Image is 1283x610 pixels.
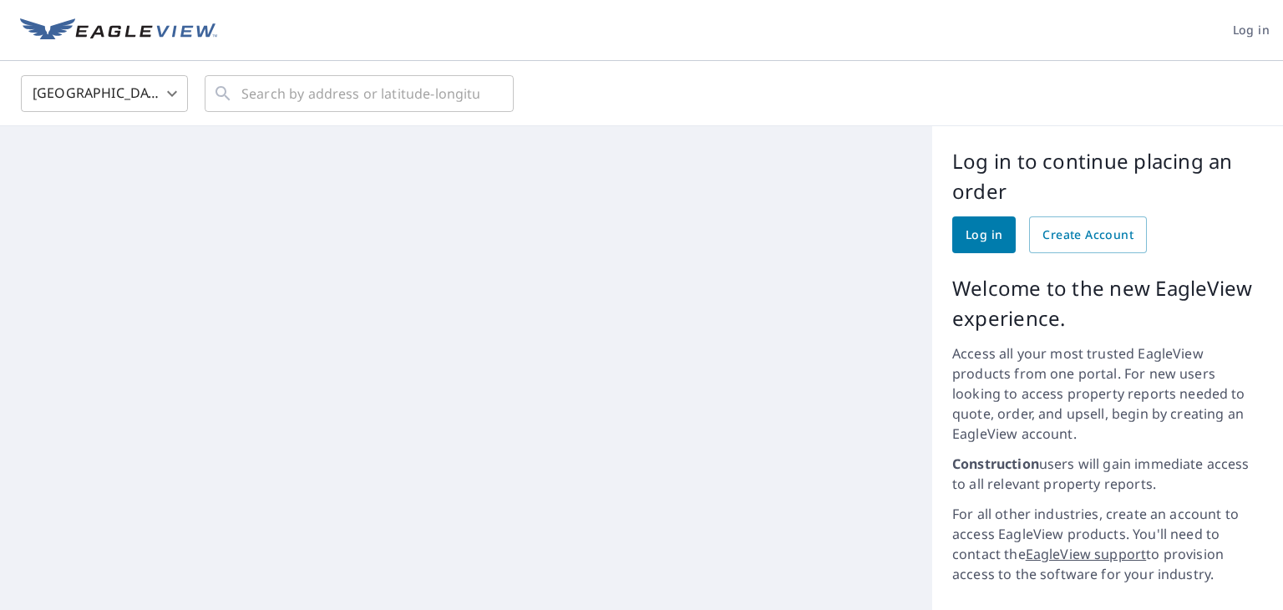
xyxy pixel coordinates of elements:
div: [GEOGRAPHIC_DATA] [21,70,188,117]
a: Create Account [1029,216,1147,253]
img: EV Logo [20,18,217,43]
span: Log in [1233,20,1270,41]
p: Log in to continue placing an order [952,146,1263,206]
span: Log in [966,225,1002,246]
p: For all other industries, create an account to access EagleView products. You'll need to contact ... [952,504,1263,584]
p: Welcome to the new EagleView experience. [952,273,1263,333]
a: EagleView support [1026,545,1147,563]
p: users will gain immediate access to all relevant property reports. [952,454,1263,494]
a: Log in [952,216,1016,253]
input: Search by address or latitude-longitude [241,70,479,117]
strong: Construction [952,455,1039,473]
p: Access all your most trusted EagleView products from one portal. For new users looking to access ... [952,343,1263,444]
span: Create Account [1042,225,1133,246]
